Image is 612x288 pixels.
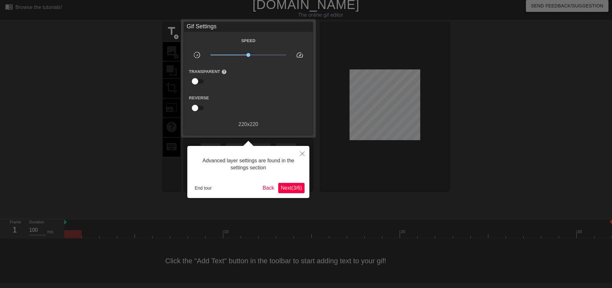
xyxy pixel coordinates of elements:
button: Close [295,146,309,161]
button: Next [278,183,305,193]
button: Back [260,183,277,193]
div: Advanced layer settings are found in the settings section [192,151,305,178]
span: Next ( 3 / 6 ) [281,185,302,191]
button: End tour [192,183,214,193]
